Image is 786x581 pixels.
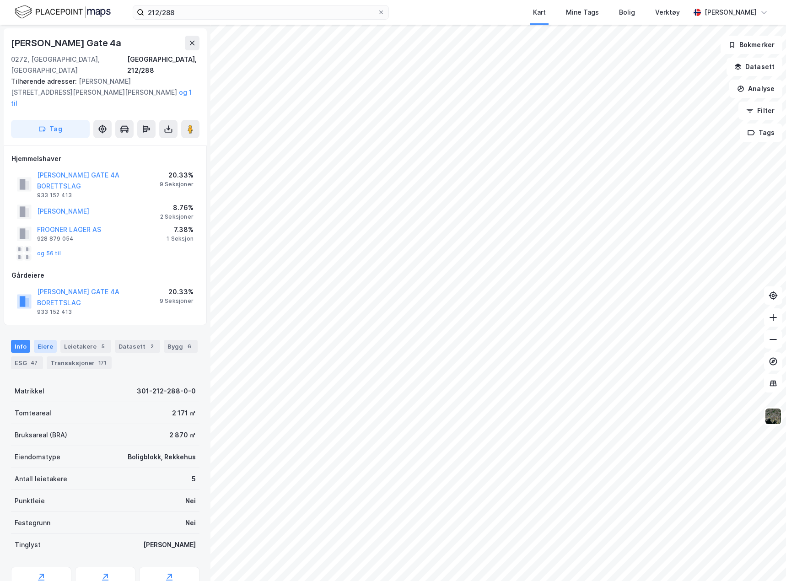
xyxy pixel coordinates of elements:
[15,539,41,550] div: Tinglyst
[11,76,192,109] div: [PERSON_NAME][STREET_ADDRESS][PERSON_NAME][PERSON_NAME]
[738,102,782,120] button: Filter
[185,342,194,351] div: 6
[15,495,45,506] div: Punktleie
[11,356,43,369] div: ESG
[15,473,67,484] div: Antall leietakere
[185,517,196,528] div: Nei
[655,7,680,18] div: Verktøy
[147,342,156,351] div: 2
[97,358,108,367] div: 171
[11,36,123,50] div: [PERSON_NAME] Gate 4a
[15,4,111,20] img: logo.f888ab2527a4732fd821a326f86c7f29.svg
[740,124,782,142] button: Tags
[160,181,194,188] div: 9 Seksjoner
[37,308,72,316] div: 933 152 413
[37,192,72,199] div: 933 152 413
[15,386,44,397] div: Matrikkel
[160,170,194,181] div: 20.33%
[128,452,196,463] div: Boligblokk, Rekkehus
[705,7,757,18] div: [PERSON_NAME]
[143,539,196,550] div: [PERSON_NAME]
[11,77,79,85] span: Tilhørende adresser:
[11,153,199,164] div: Hjemmelshaver
[11,340,30,353] div: Info
[740,537,786,581] iframe: Chat Widget
[164,340,198,353] div: Bygg
[15,517,50,528] div: Festegrunn
[740,537,786,581] div: Kontrollprogram for chat
[34,340,57,353] div: Eiere
[185,495,196,506] div: Nei
[619,7,635,18] div: Bolig
[169,430,196,441] div: 2 870 ㎡
[15,452,60,463] div: Eiendomstype
[764,408,782,425] img: 9k=
[533,7,546,18] div: Kart
[172,408,196,419] div: 2 171 ㎡
[160,202,194,213] div: 8.76%
[192,473,196,484] div: 5
[729,80,782,98] button: Analyse
[11,54,127,76] div: 0272, [GEOGRAPHIC_DATA], [GEOGRAPHIC_DATA]
[144,5,377,19] input: Søk på adresse, matrikkel, gårdeiere, leietakere eller personer
[167,224,194,235] div: 7.38%
[160,213,194,221] div: 2 Seksjoner
[160,286,194,297] div: 20.33%
[11,270,199,281] div: Gårdeiere
[721,36,782,54] button: Bokmerker
[137,386,196,397] div: 301-212-288-0-0
[160,297,194,305] div: 9 Seksjoner
[98,342,108,351] div: 5
[127,54,199,76] div: [GEOGRAPHIC_DATA], 212/288
[60,340,111,353] div: Leietakere
[37,235,74,242] div: 928 879 054
[727,58,782,76] button: Datasett
[115,340,160,353] div: Datasett
[47,356,112,369] div: Transaksjoner
[15,430,67,441] div: Bruksareal (BRA)
[566,7,599,18] div: Mine Tags
[167,235,194,242] div: 1 Seksjon
[29,358,39,367] div: 47
[15,408,51,419] div: Tomteareal
[11,120,90,138] button: Tag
